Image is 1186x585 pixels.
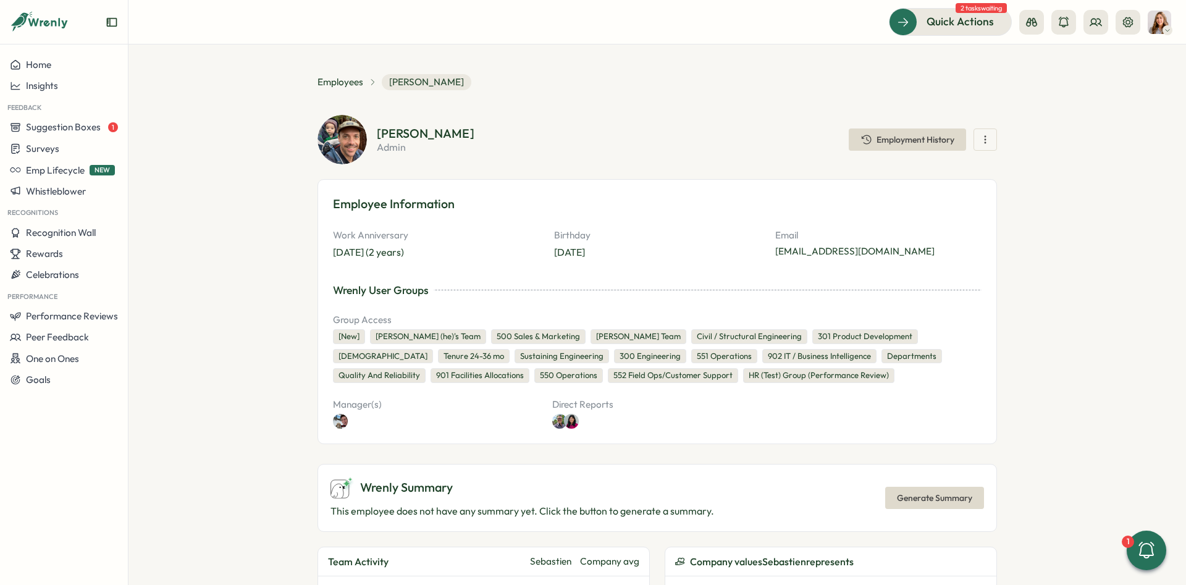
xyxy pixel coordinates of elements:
span: Generate Summary [897,487,972,508]
p: Email [775,229,982,242]
div: 901 Facilities Allocations [431,368,529,383]
p: Group Access [333,313,982,327]
span: Quick Actions [927,14,994,30]
div: Quality And Reliability [333,368,426,383]
div: Company avg [580,555,639,568]
a: Employees [318,75,363,89]
div: Departments [881,349,942,364]
button: Generate Summary [885,487,984,509]
div: Sustaining Engineering [515,349,609,364]
span: Employment History [877,135,954,144]
button: Employment History [849,128,966,151]
img: Kat Haynes [564,414,579,429]
div: 1 [1122,536,1134,548]
span: 1 [108,122,118,132]
div: 300 Engineering [614,349,686,364]
span: Whistleblower [26,185,86,197]
span: Emp Lifecycle [26,164,85,176]
div: [DATE] (2 years) [333,245,404,260]
p: Work Anniversary [333,229,539,242]
button: Quick Actions [889,8,1012,35]
p: Direct Reports [552,398,762,411]
div: [PERSON_NAME] Team [591,329,686,344]
span: One on Ones [26,353,79,364]
p: Manager(s) [333,398,542,411]
button: 1 [1127,531,1166,570]
div: Civil / Structural Engineering [691,329,807,344]
div: [PERSON_NAME] [377,127,474,140]
img: Sebastien Lounis [318,115,367,164]
div: 902 IT / Business Intelligence [762,349,877,364]
div: 500 Sales & Marketing [491,329,586,344]
div: 301 Product Development [812,329,918,344]
div: 552 Field Ops/Customer Support [608,368,738,383]
span: Rewards [26,248,63,259]
h3: Employee Information [333,195,982,214]
img: Justin Briggs (he) [333,414,348,429]
span: Performance Reviews [26,310,118,322]
span: Surveys [26,143,59,154]
a: Kat Haynes [567,414,582,429]
div: Tenure 24-36 mo [438,349,510,364]
div: HR (Test) Group (Performance Review) [743,368,894,383]
div: Wrenly User Groups [333,282,429,298]
span: Insights [26,80,58,91]
span: 2 tasks waiting [956,3,1007,13]
span: Wrenly Summary [360,478,453,497]
div: Team Activity [328,554,521,570]
p: admin [377,142,474,152]
img: Becky Romero [1148,11,1171,34]
p: Birthday [554,229,760,242]
span: Peer Feedback [26,331,89,343]
span: Home [26,59,51,70]
span: Celebrations [26,269,79,280]
button: Expand sidebar [106,16,118,28]
div: 550 Operations [534,368,603,383]
div: [PERSON_NAME] (he)'s Team [370,329,486,344]
div: 551 Operations [691,349,757,364]
p: [EMAIL_ADDRESS][DOMAIN_NAME] [775,245,982,258]
div: [New] [333,329,365,344]
span: Company values Sebastien represents [690,554,854,570]
span: Suggestion Boxes [26,121,101,133]
div: [DEMOGRAPHIC_DATA] [333,349,433,364]
span: [PERSON_NAME] [382,74,471,90]
div: Sebastien [526,555,575,568]
span: Goals [26,374,51,385]
img: Ronnie Cuadro [552,414,567,429]
span: NEW [90,165,115,175]
span: Recognition Wall [26,227,96,238]
p: This employee does not have any summary yet. Click the button to generate a summary. [330,503,714,519]
div: [DATE] [554,245,585,260]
